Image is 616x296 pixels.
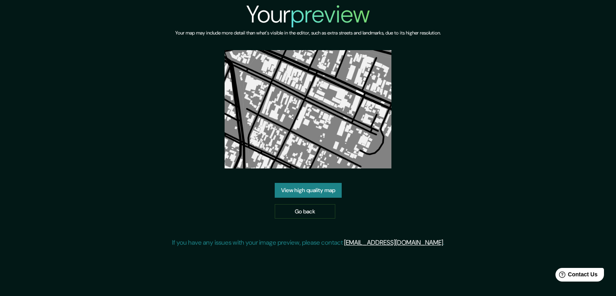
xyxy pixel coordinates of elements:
p: If you have any issues with your image preview, please contact . [172,238,444,247]
a: View high quality map [275,183,342,198]
a: [EMAIL_ADDRESS][DOMAIN_NAME] [344,238,443,247]
a: Go back [275,204,335,219]
iframe: Help widget launcher [545,265,607,287]
img: created-map-preview [225,50,392,168]
h6: Your map may include more detail than what's visible in the editor, such as extra streets and lan... [175,29,441,37]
